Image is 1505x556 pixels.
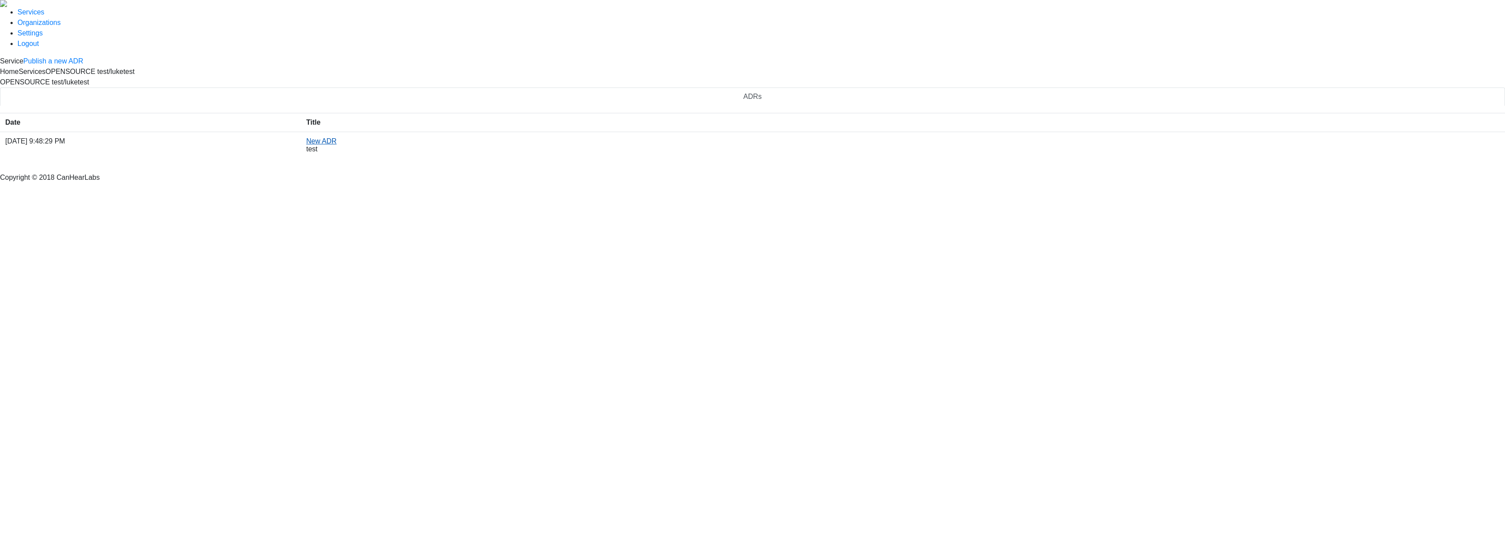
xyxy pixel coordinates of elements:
[301,113,1505,132] th: Title
[17,29,43,37] a: Settings
[306,145,1500,153] div: test
[23,57,83,65] a: Publish a new ADR
[17,19,61,26] a: Organizations
[306,137,336,145] a: New ADR
[17,8,44,16] a: Services
[17,40,39,47] a: Logout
